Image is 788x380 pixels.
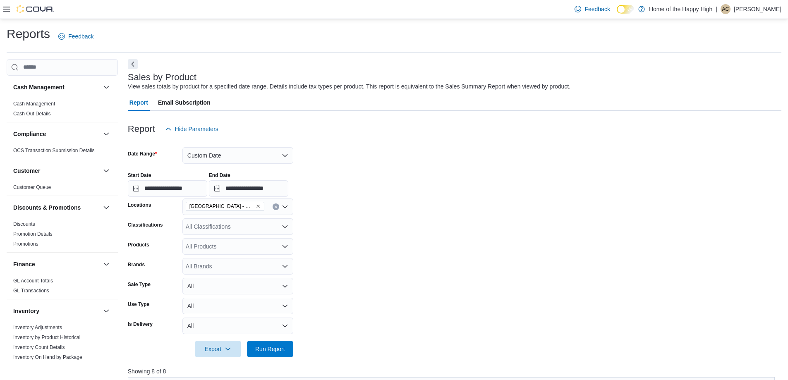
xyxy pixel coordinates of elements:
[13,288,49,294] a: GL Transactions
[128,82,570,91] div: View sales totals by product for a specified date range. Details include tax types per product. T...
[128,261,145,268] label: Brands
[128,241,149,248] label: Products
[13,184,51,190] a: Customer Queue
[101,259,111,269] button: Finance
[7,276,118,299] div: Finance
[13,101,55,107] a: Cash Management
[13,231,53,237] span: Promotion Details
[182,147,293,164] button: Custom Date
[101,203,111,213] button: Discounts & Promotions
[200,341,236,357] span: Export
[128,59,138,69] button: Next
[256,204,261,209] button: Remove Slave Lake - Cornerstone - Fire & Flower from selection in this group
[128,321,153,327] label: Is Delivery
[13,111,51,117] a: Cash Out Details
[734,4,781,14] p: [PERSON_NAME]
[13,324,62,331] span: Inventory Adjustments
[13,241,38,247] a: Promotions
[209,180,288,197] input: Press the down key to open a popover containing a calendar.
[13,83,65,91] h3: Cash Management
[617,5,634,14] input: Dark Mode
[13,335,81,340] a: Inventory by Product Historical
[584,5,610,13] span: Feedback
[128,301,149,308] label: Use Type
[13,334,81,341] span: Inventory by Product Historical
[182,298,293,314] button: All
[13,110,51,117] span: Cash Out Details
[13,231,53,237] a: Promotion Details
[7,99,118,122] div: Cash Management
[7,219,118,252] div: Discounts & Promotions
[7,146,118,159] div: Compliance
[128,367,781,375] p: Showing 8 of 8
[13,130,100,138] button: Compliance
[13,260,100,268] button: Finance
[128,72,196,82] h3: Sales by Product
[101,82,111,92] button: Cash Management
[128,172,151,179] label: Start Date
[255,345,285,353] span: Run Report
[13,203,100,212] button: Discounts & Promotions
[129,94,148,111] span: Report
[186,202,264,211] span: Slave Lake - Cornerstone - Fire & Flower
[101,129,111,139] button: Compliance
[13,203,81,212] h3: Discounts & Promotions
[649,4,712,14] p: Home of the Happy High
[13,167,40,175] h3: Customer
[7,182,118,196] div: Customer
[13,354,82,361] span: Inventory On Hand by Package
[13,325,62,330] a: Inventory Adjustments
[7,26,50,42] h1: Reports
[13,83,100,91] button: Cash Management
[175,125,218,133] span: Hide Parameters
[13,147,95,154] span: OCS Transaction Submission Details
[722,4,729,14] span: AC
[716,4,717,14] p: |
[162,121,222,137] button: Hide Parameters
[68,32,93,41] span: Feedback
[13,354,82,360] a: Inventory On Hand by Package
[13,344,65,350] a: Inventory Count Details
[128,151,157,157] label: Date Range
[13,184,51,191] span: Customer Queue
[13,260,35,268] h3: Finance
[13,167,100,175] button: Customer
[13,307,100,315] button: Inventory
[571,1,613,17] a: Feedback
[209,172,230,179] label: End Date
[128,124,155,134] h3: Report
[273,203,279,210] button: Clear input
[182,318,293,334] button: All
[13,221,35,227] span: Discounts
[13,148,95,153] a: OCS Transaction Submission Details
[128,281,151,288] label: Sale Type
[13,307,39,315] h3: Inventory
[13,278,53,284] a: GL Account Totals
[128,202,151,208] label: Locations
[13,130,46,138] h3: Compliance
[55,28,97,45] a: Feedback
[182,278,293,294] button: All
[721,4,731,14] div: Abigail Chapella
[13,344,65,351] span: Inventory Count Details
[282,203,288,210] button: Open list of options
[101,166,111,176] button: Customer
[17,5,54,13] img: Cova
[128,180,207,197] input: Press the down key to open a popover containing a calendar.
[282,243,288,250] button: Open list of options
[101,306,111,316] button: Inventory
[282,263,288,270] button: Open list of options
[195,341,241,357] button: Export
[128,222,163,228] label: Classifications
[282,223,288,230] button: Open list of options
[189,202,254,210] span: [GEOGRAPHIC_DATA] - Cornerstone - Fire & Flower
[158,94,211,111] span: Email Subscription
[13,221,35,227] a: Discounts
[247,341,293,357] button: Run Report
